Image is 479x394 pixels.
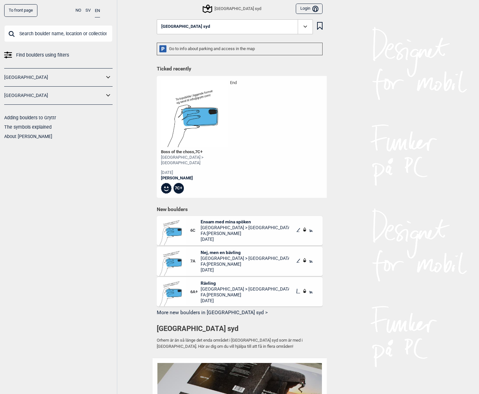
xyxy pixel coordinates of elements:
div: [DATE] [161,170,228,176]
input: Search boulder name, location or collection [4,25,113,42]
a: Find boulders using filters [4,50,113,60]
div: Noimage boulder6A+Rävling[GEOGRAPHIC_DATA] > [GEOGRAPHIC_DATA]FA:[PERSON_NAME][DATE] [157,277,323,306]
button: EN [95,4,100,17]
button: [GEOGRAPHIC_DATA] syd [157,19,313,34]
a: About [PERSON_NAME] [4,134,52,139]
span: 6C [190,228,201,233]
a: [GEOGRAPHIC_DATA] [4,73,104,82]
span: [DATE] [201,298,289,303]
h1: New boulders [157,206,323,213]
span: 7C+ [195,149,203,154]
div: Boss of the choss , [161,149,228,155]
span: FA: [PERSON_NAME] [201,292,289,298]
div: [GEOGRAPHIC_DATA] > [GEOGRAPHIC_DATA] [161,155,228,166]
img: Noimage boulder [157,277,186,306]
div: Noimage boulder6CEnsam med mina spöken[GEOGRAPHIC_DATA] > [GEOGRAPHIC_DATA]FA:[PERSON_NAME][DATE] [157,216,323,245]
h1: Ticked recently [157,66,323,73]
img: Noimage boulder [157,216,186,245]
div: 7C+ [174,183,184,194]
div: Go to info about parking and access in the map [157,43,323,55]
button: SV [85,4,91,17]
span: [GEOGRAPHIC_DATA] syd [161,24,210,29]
div: End [230,80,280,194]
span: [GEOGRAPHIC_DATA] > [GEOGRAPHIC_DATA] [201,255,289,261]
a: Adding boulders to Gryttr [4,115,56,120]
img: Noimage boulder [161,80,228,147]
a: To front page [4,4,37,17]
a: [GEOGRAPHIC_DATA] [4,91,104,100]
button: Login [296,4,322,14]
span: 6A+ [190,289,201,295]
span: Rävling [201,280,289,286]
div: [GEOGRAPHIC_DATA] syd [204,5,261,13]
span: [GEOGRAPHIC_DATA] > [GEOGRAPHIC_DATA] [201,286,289,292]
span: FA: [PERSON_NAME] [201,261,289,267]
a: The symbols explained [4,124,52,130]
p: Orhem är än så länge det enda området i [GEOGRAPHIC_DATA] syd som är med i [GEOGRAPHIC_DATA]. Hör... [157,337,323,350]
span: Nej, men en bävling [201,250,289,255]
div: Noimage boulder7ANej, men en bävling[GEOGRAPHIC_DATA] > [GEOGRAPHIC_DATA]FA:[PERSON_NAME][DATE] [157,247,323,276]
span: Ensam med mina spöken [201,219,289,225]
span: Find boulders using filters [16,50,69,60]
span: 7A [190,259,201,264]
img: Noimage boulder [157,247,186,276]
span: [DATE] [201,236,289,242]
span: [GEOGRAPHIC_DATA] > [GEOGRAPHIC_DATA] [201,225,289,230]
button: NO [75,4,81,17]
button: More new boulders in [GEOGRAPHIC_DATA] syd > [157,308,323,318]
a: [PERSON_NAME] [161,176,228,181]
span: [DATE] [201,267,289,273]
h1: [GEOGRAPHIC_DATA] syd [157,324,323,334]
span: FA: [PERSON_NAME] [201,230,289,236]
